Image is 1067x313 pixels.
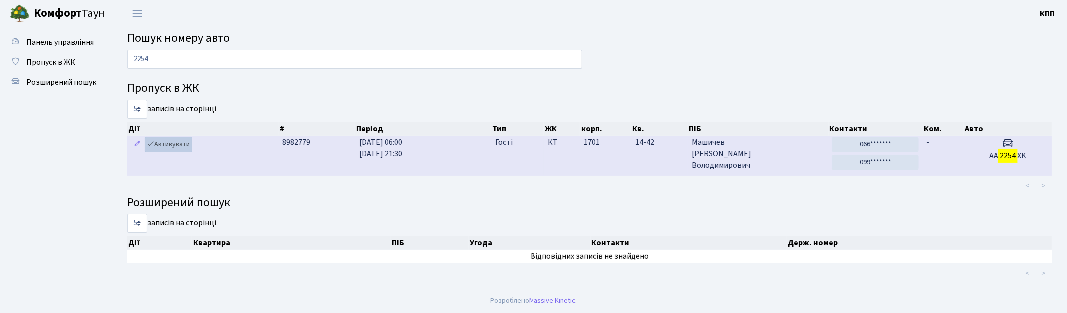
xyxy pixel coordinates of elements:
h4: Розширений пошук [127,196,1052,210]
img: logo.png [10,4,30,24]
span: Машичев [PERSON_NAME] Володимирович [692,137,824,171]
th: Контакти [829,122,923,136]
a: Massive Kinetic [529,295,575,306]
a: КПП [1040,8,1055,20]
select: записів на сторінці [127,100,147,119]
th: Авто [964,122,1052,136]
th: # [279,122,356,136]
th: Період [355,122,491,136]
b: Комфорт [34,5,82,21]
span: - [927,137,930,148]
h4: Пропуск в ЖК [127,81,1052,96]
th: ПІБ [688,122,829,136]
th: Дії [127,122,279,136]
b: КПП [1040,8,1055,19]
th: Тип [491,122,544,136]
a: Панель управління [5,32,105,52]
th: Квартира [192,236,391,250]
span: 14-42 [635,137,684,148]
th: Держ. номер [787,236,1053,250]
th: Ком. [923,122,964,136]
span: 1701 [584,137,600,148]
input: Пошук [127,50,582,69]
a: Пропуск в ЖК [5,52,105,72]
span: КТ [548,137,576,148]
th: ЖК [544,122,580,136]
td: Відповідних записів не знайдено [127,250,1052,263]
th: Угода [469,236,591,250]
th: Кв. [631,122,688,136]
span: Панель управління [26,37,94,48]
button: Переключити навігацію [125,5,150,22]
a: Активувати [145,137,192,152]
th: Дії [127,236,192,250]
div: Розроблено . [490,295,577,306]
label: записів на сторінці [127,214,216,233]
span: Гості [495,137,513,148]
th: ПІБ [391,236,469,250]
h5: AA XK [968,151,1048,161]
select: записів на сторінці [127,214,147,233]
label: записів на сторінці [127,100,216,119]
th: корп. [580,122,632,136]
span: Пошук номеру авто [127,29,230,47]
span: Пропуск в ЖК [26,57,75,68]
span: 8982779 [283,137,311,148]
span: Розширений пошук [26,77,96,88]
a: Розширений пошук [5,72,105,92]
mark: 2254 [998,149,1017,163]
span: Таун [34,5,105,22]
a: Редагувати [131,137,143,152]
span: [DATE] 06:00 [DATE] 21:30 [359,137,402,159]
th: Контакти [591,236,787,250]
